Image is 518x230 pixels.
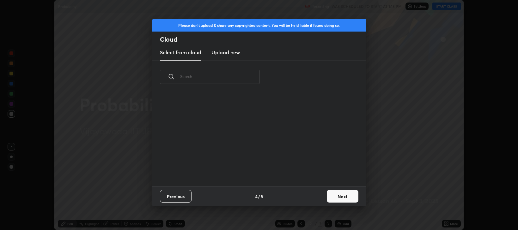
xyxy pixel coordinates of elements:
input: Search [180,63,260,90]
button: Next [327,190,358,203]
h3: Select from cloud [160,49,201,56]
h4: 4 [255,193,258,200]
h2: Cloud [160,35,366,44]
div: Please don't upload & share any copyrighted content. You will be held liable if found doing so. [152,19,366,32]
button: Previous [160,190,192,203]
h4: / [258,193,260,200]
h4: 5 [261,193,263,200]
h3: Upload new [211,49,240,56]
